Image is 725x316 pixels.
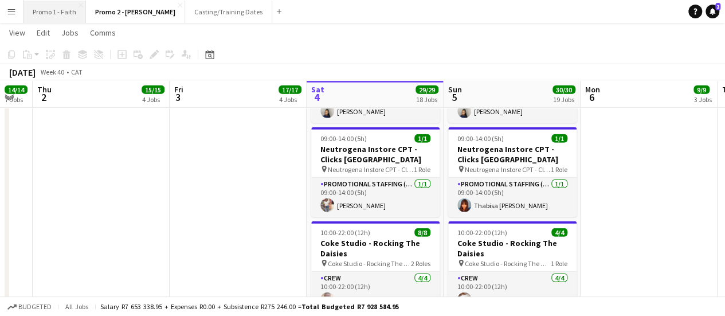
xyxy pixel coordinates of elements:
app-job-card: 09:00-14:00 (5h)1/1Neutrogena Instore CPT - Clicks [GEOGRAPHIC_DATA] Neutrogena Instore CPT - Cli... [311,127,440,217]
span: Edit [37,28,50,38]
div: CAT [71,68,83,76]
span: 17/17 [279,85,301,94]
app-job-card: 09:00-14:00 (5h)1/1Neutrogena Instore CPT - Clicks [GEOGRAPHIC_DATA] Neutrogena Instore CPT - Cli... [448,127,577,217]
span: 14/14 [5,85,28,94]
span: 4 [309,91,324,104]
a: Edit [32,25,54,40]
span: 10:00-22:00 (12h) [457,228,507,237]
span: 6 [583,91,600,104]
span: 1 Role [551,165,567,174]
span: 2 [715,3,720,10]
button: Promo 1 - Faith [23,1,86,23]
span: 5 [446,91,462,104]
span: Coke Studio - Rocking The Daisies [328,259,411,268]
div: 4 Jobs [279,95,301,104]
h3: Neutrogena Instore CPT - Clicks [GEOGRAPHIC_DATA] [311,144,440,165]
span: 9/9 [693,85,710,94]
h3: Coke Studio - Rocking The Daisies [311,238,440,259]
span: 4/4 [551,228,567,237]
span: 1 Role [551,259,567,268]
app-card-role: Promotional Staffing (Brand Ambassadors)1/109:00-14:00 (5h)Thabisa [PERSON_NAME] [448,178,577,217]
span: Jobs [61,28,79,38]
span: 2 [36,91,52,104]
span: 2 Roles [411,259,430,268]
span: Thu [37,84,52,95]
a: View [5,25,30,40]
span: 3 [173,91,183,104]
span: Budgeted [18,303,52,311]
span: 30/30 [552,85,575,94]
span: Sat [311,84,324,95]
div: 3 Jobs [694,95,712,104]
span: 1/1 [414,134,430,143]
h3: Coke Studio - Rocking The Daisies [448,238,577,259]
span: 09:00-14:00 (5h) [320,134,367,143]
a: Jobs [57,25,83,40]
a: Comms [85,25,120,40]
h3: Neutrogena Instore CPT - Clicks [GEOGRAPHIC_DATA] [448,144,577,165]
span: View [9,28,25,38]
app-card-role: Promotional Staffing (Brand Ambassadors)1/109:00-14:00 (5h)[PERSON_NAME] [311,178,440,217]
span: 1/1 [551,134,567,143]
span: 09:00-14:00 (5h) [457,134,504,143]
button: Promo 2 - [PERSON_NAME] [86,1,185,23]
div: 19 Jobs [553,95,575,104]
span: All jobs [63,302,91,311]
div: [DATE] [9,67,36,78]
div: 7 Jobs [5,95,27,104]
span: Total Budgeted R7 928 584.95 [301,302,399,311]
span: Sun [448,84,462,95]
button: Casting/Training Dates [185,1,272,23]
span: Comms [90,28,116,38]
span: Coke Studio - Rocking The Daisies [465,259,551,268]
span: 8/8 [414,228,430,237]
div: 4 Jobs [142,95,164,104]
span: Neutrogena Instore CPT - Clicks [GEOGRAPHIC_DATA] [465,165,551,174]
span: 15/15 [142,85,164,94]
span: 10:00-22:00 (12h) [320,228,370,237]
span: Week 40 [38,68,66,76]
button: Budgeted [6,301,53,313]
a: 2 [706,5,719,18]
span: 1 Role [414,165,430,174]
span: Fri [174,84,183,95]
div: 18 Jobs [416,95,438,104]
div: Salary R7 653 338.95 + Expenses R0.00 + Subsistence R275 246.00 = [100,302,399,311]
span: Mon [585,84,600,95]
span: 29/29 [416,85,438,94]
span: Neutrogena Instore CPT - Clicks [GEOGRAPHIC_DATA] [328,165,414,174]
